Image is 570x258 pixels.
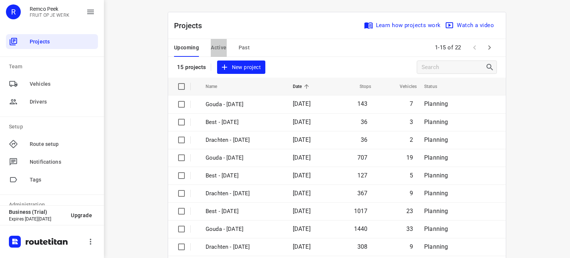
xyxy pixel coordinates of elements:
[406,154,413,161] span: 19
[206,136,282,144] p: Drachten - Thursday
[30,6,69,12] p: Remco Peek
[293,136,311,143] span: [DATE]
[293,154,311,161] span: [DATE]
[30,176,95,184] span: Tags
[410,136,413,143] span: 2
[293,225,311,232] span: [DATE]
[350,82,371,91] span: Stops
[357,154,368,161] span: 707
[174,20,208,31] p: Projects
[390,82,417,91] span: Vehicles
[422,62,485,73] input: Search projects
[9,63,98,71] p: Team
[410,243,413,250] span: 9
[424,208,448,215] span: Planning
[9,201,98,209] p: Administration
[424,243,448,250] span: Planning
[211,43,226,52] span: Active
[424,136,448,143] span: Planning
[467,40,482,55] span: Previous Page
[357,100,368,107] span: 143
[293,82,312,91] span: Date
[410,118,413,125] span: 3
[482,40,497,55] span: Next Page
[410,172,413,179] span: 5
[9,123,98,131] p: Setup
[293,243,311,250] span: [DATE]
[217,61,265,74] button: New project
[206,154,282,162] p: Gouda - Thursday
[406,208,413,215] span: 23
[206,82,227,91] span: Name
[6,76,98,91] div: Vehicles
[71,212,92,218] span: Upgrade
[354,208,368,215] span: 1017
[424,225,448,232] span: Planning
[30,13,69,18] p: FRUIT OP JE WERK
[410,100,413,107] span: 7
[30,38,95,46] span: Projects
[9,216,65,222] p: Expires [DATE][DATE]
[406,225,413,232] span: 33
[424,100,448,107] span: Planning
[293,172,311,179] span: [DATE]
[30,80,95,88] span: Vehicles
[206,243,282,251] p: Drachten - Tuesday
[432,40,464,56] span: 1-15 of 22
[410,190,413,197] span: 9
[174,43,199,52] span: Upcoming
[6,94,98,109] div: Drivers
[293,118,311,125] span: [DATE]
[293,190,311,197] span: [DATE]
[6,154,98,169] div: Notifications
[424,190,448,197] span: Planning
[357,243,368,250] span: 308
[354,225,368,232] span: 1440
[206,100,282,109] p: Gouda - Friday
[361,118,367,125] span: 36
[424,172,448,179] span: Planning
[239,43,250,52] span: Past
[177,64,206,71] p: 15 projects
[357,190,368,197] span: 367
[424,154,448,161] span: Planning
[206,118,282,127] p: Best - Friday
[9,209,65,215] p: Business (Trial)
[30,158,95,166] span: Notifications
[424,82,447,91] span: Status
[6,137,98,151] div: Route setup
[206,207,282,216] p: Best - Wednesday
[206,225,282,233] p: Gouda - Tuesday
[6,34,98,49] div: Projects
[206,172,282,180] p: Best - Thursday
[206,189,282,198] p: Drachten - Wednesday
[293,208,311,215] span: [DATE]
[361,136,367,143] span: 36
[293,100,311,107] span: [DATE]
[65,209,98,222] button: Upgrade
[6,172,98,187] div: Tags
[30,98,95,106] span: Drivers
[6,4,21,19] div: R
[222,63,261,72] span: New project
[485,63,497,72] div: Search
[30,140,95,148] span: Route setup
[357,172,368,179] span: 127
[424,118,448,125] span: Planning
